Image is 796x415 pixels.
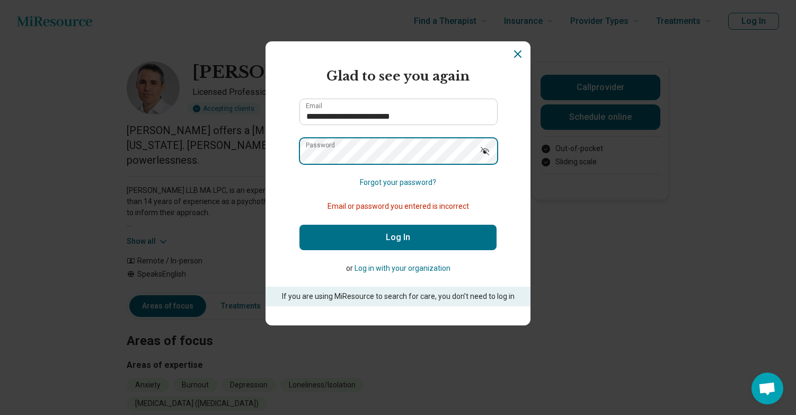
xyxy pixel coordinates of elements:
[355,263,450,274] button: Log in with your organization
[306,103,322,109] label: Email
[280,291,516,302] p: If you are using MiResource to search for care, you don’t need to log in
[299,225,497,250] button: Log In
[360,177,436,188] button: Forgot your password?
[473,138,497,163] button: Show password
[511,48,524,60] button: Dismiss
[299,201,497,212] p: Email or password you entered is incorrect
[299,67,497,86] h2: Glad to see you again
[299,263,497,274] p: or
[266,41,530,325] section: Login Dialog
[306,142,335,148] label: Password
